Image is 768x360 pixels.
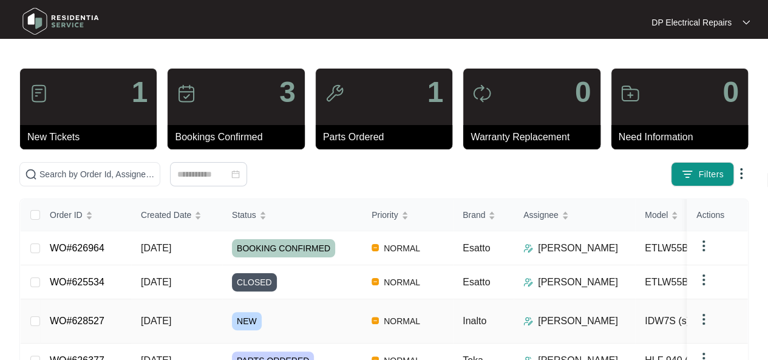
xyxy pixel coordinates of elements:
[131,199,222,231] th: Created Date
[696,312,711,327] img: dropdown arrow
[50,277,104,287] a: WO#625534
[687,199,747,231] th: Actions
[177,84,196,103] img: icon
[538,275,618,290] p: [PERSON_NAME]
[232,208,256,222] span: Status
[18,3,103,39] img: residentia service logo
[463,277,490,287] span: Esatto
[50,243,104,253] a: WO#626964
[696,273,711,287] img: dropdown arrow
[635,231,756,265] td: ETLW55B (s)
[620,84,640,103] img: icon
[681,168,693,180] img: filter icon
[175,130,304,144] p: Bookings Confirmed
[514,199,635,231] th: Assignee
[325,84,344,103] img: icon
[722,78,739,107] p: 0
[50,316,104,326] a: WO#628527
[132,78,148,107] p: 1
[743,19,750,25] img: dropdown arrow
[232,273,277,291] span: CLOSED
[279,78,296,107] p: 3
[523,243,533,253] img: Assigner Icon
[222,199,362,231] th: Status
[538,241,618,256] p: [PERSON_NAME]
[463,208,485,222] span: Brand
[141,208,191,222] span: Created Date
[472,84,492,103] img: icon
[29,84,49,103] img: icon
[698,168,724,181] span: Filters
[39,168,155,181] input: Search by Order Id, Assignee Name, Customer Name, Brand and Model
[575,78,591,107] p: 0
[379,241,425,256] span: NORMAL
[696,239,711,253] img: dropdown arrow
[651,16,732,29] p: DP Electrical Repairs
[379,314,425,328] span: NORMAL
[40,199,131,231] th: Order ID
[635,265,756,299] td: ETLW55B (s)
[379,275,425,290] span: NORMAL
[471,130,600,144] p: Warranty Replacement
[635,199,756,231] th: Model
[538,314,618,328] p: [PERSON_NAME]
[427,78,443,107] p: 1
[463,243,490,253] span: Esatto
[232,312,262,330] span: NEW
[50,208,83,222] span: Order ID
[372,244,379,251] img: Vercel Logo
[734,166,749,181] img: dropdown arrow
[372,208,398,222] span: Priority
[453,199,514,231] th: Brand
[523,277,533,287] img: Assigner Icon
[141,277,171,287] span: [DATE]
[25,168,37,180] img: search-icon
[372,317,379,324] img: Vercel Logo
[141,243,171,253] span: [DATE]
[372,278,379,285] img: Vercel Logo
[619,130,748,144] p: Need Information
[323,130,452,144] p: Parts Ordered
[362,199,453,231] th: Priority
[635,299,756,344] td: IDW7S (s)
[645,208,668,222] span: Model
[523,208,559,222] span: Assignee
[232,239,335,257] span: BOOKING CONFIRMED
[523,316,533,326] img: Assigner Icon
[671,162,734,186] button: filter iconFilters
[141,316,171,326] span: [DATE]
[463,316,486,326] span: Inalto
[27,130,157,144] p: New Tickets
